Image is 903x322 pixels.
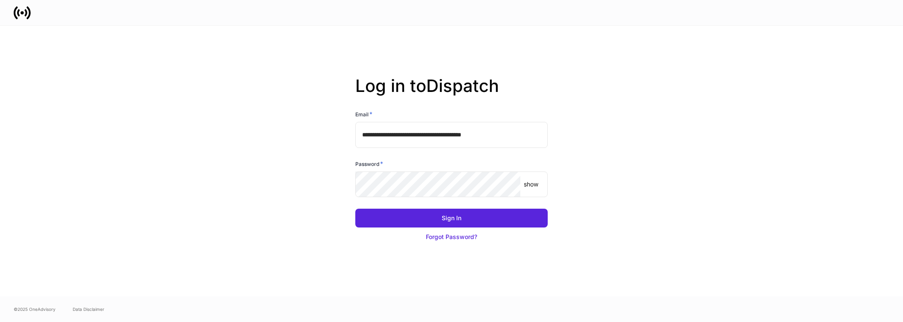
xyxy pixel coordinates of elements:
[355,110,372,118] h6: Email
[73,306,104,313] a: Data Disclaimer
[426,233,477,241] div: Forgot Password?
[355,227,548,246] button: Forgot Password?
[442,214,461,222] div: Sign In
[355,160,383,168] h6: Password
[524,180,538,189] p: show
[355,209,548,227] button: Sign In
[355,76,548,110] h2: Log in to Dispatch
[14,306,56,313] span: © 2025 OneAdvisory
